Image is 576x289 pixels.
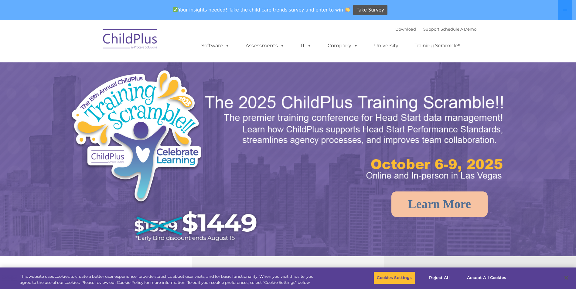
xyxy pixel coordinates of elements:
font: | [395,27,476,32]
button: Reject All [421,271,458,284]
a: Download [395,27,416,32]
span: Take Survey [357,5,384,15]
a: Schedule A Demo [441,27,476,32]
img: ChildPlus by Procare Solutions [100,25,161,55]
button: Accept All Cookies [464,271,510,284]
a: Support [423,27,439,32]
a: IT [295,40,318,52]
span: Phone number [84,65,110,69]
div: This website uses cookies to create a better user experience, provide statistics about user visit... [20,274,317,285]
a: Training Scramble!! [408,40,466,52]
button: Close [560,271,573,284]
a: Learn More [391,191,488,217]
a: Assessments [240,40,291,52]
span: Last name [84,40,103,45]
img: ✅ [173,7,178,12]
a: University [368,40,404,52]
button: Cookies Settings [373,271,415,284]
span: Your insights needed! Take the child care trends survey and enter to win! [171,4,353,16]
img: 👏 [345,7,350,12]
a: Take Survey [353,5,387,15]
a: Company [322,40,364,52]
a: Software [195,40,236,52]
